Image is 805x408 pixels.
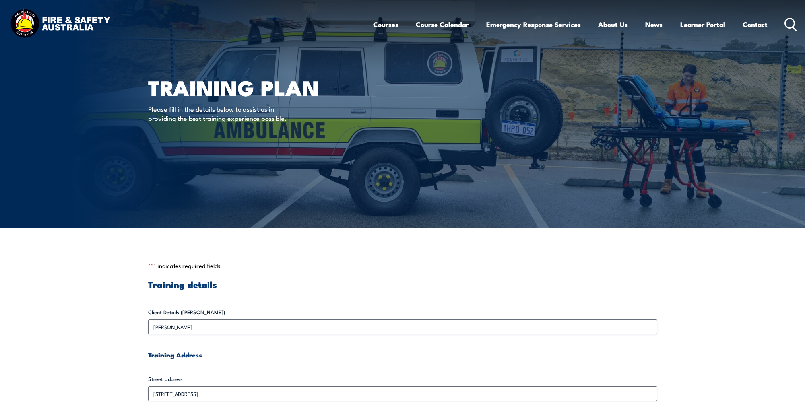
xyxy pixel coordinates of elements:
[148,375,657,383] label: Street address
[148,104,293,123] p: Please fill in the details below to assist us in providing the best training experience possible.
[148,350,657,359] h4: Training Address
[743,14,768,35] a: Contact
[416,14,469,35] a: Course Calendar
[148,78,345,97] h1: Training plan
[486,14,581,35] a: Emergency Response Services
[148,308,657,316] label: Client Details ([PERSON_NAME])
[148,262,657,270] p: " " indicates required fields
[148,280,657,289] h3: Training details
[680,14,725,35] a: Learner Portal
[645,14,663,35] a: News
[598,14,628,35] a: About Us
[373,14,398,35] a: Courses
